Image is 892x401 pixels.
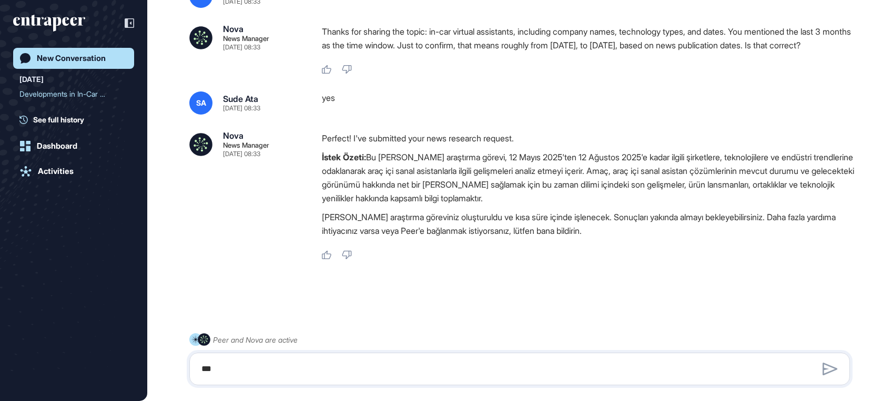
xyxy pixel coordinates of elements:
div: Dashboard [37,141,77,151]
div: Activities [38,167,74,176]
div: News Manager [223,35,269,42]
a: Activities [13,161,134,182]
div: Nova [223,131,244,140]
div: entrapeer-logo [13,15,85,32]
div: Peer and Nova are active [213,333,298,346]
span: SA [196,99,206,107]
p: Perfect! I've submitted your news research request. [322,131,858,145]
a: Dashboard [13,136,134,157]
div: [DATE] 08:33 [223,151,260,157]
div: [DATE] 08:33 [223,44,260,50]
div: Nova [223,25,244,33]
div: [DATE] 08:33 [223,105,260,111]
div: News Manager [223,142,269,149]
p: Bu [PERSON_NAME] araştırma görevi, 12 Mayıs 2025'ten 12 Ağustos 2025'e kadar ilgili şirketlere, t... [322,150,858,205]
div: Sude Ata [223,95,258,103]
strong: İstek Özeti: [322,152,366,162]
a: See full history [19,114,134,125]
div: yes [322,91,858,115]
div: [DATE] [19,73,44,86]
a: New Conversation [13,48,134,69]
span: See full history [33,114,84,125]
p: Thanks for sharing the topic: in-car virtual assistants, including company names, technology type... [322,25,858,52]
div: New Conversation [37,54,106,63]
div: Developments in In-Car Vi... [19,86,119,102]
div: Developments in In-Car Virtual Assistants: July to October 2025 [19,86,128,102]
p: [PERSON_NAME] araştırma göreviniz oluşturuldu ve kısa süre içinde işlenecek. Sonuçları yakında al... [322,210,858,238]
